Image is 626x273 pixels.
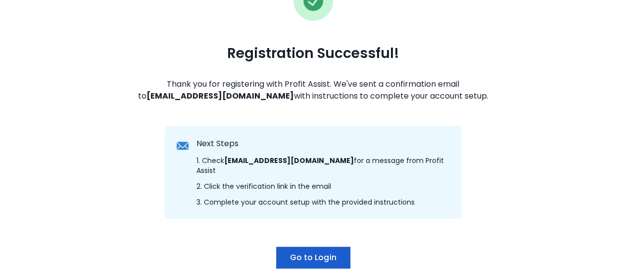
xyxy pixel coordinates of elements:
button: Go to Login [276,247,350,269]
strong: [EMAIL_ADDRESS][DOMAIN_NAME] [146,90,294,102]
span: 3. Complete your account setup with the provided instructions [196,197,415,207]
span: 2. Click the verification link in the email [196,181,331,191]
span: 1. Check for a message from Profit Assist [196,156,450,175]
span: Registration Successful! [227,45,399,62]
span: Next Steps [196,138,239,150]
span: Go to Login [289,252,336,264]
span: Thank you for registering with Profit Assist. We've sent a confirmation email to with instruction... [131,78,495,102]
strong: [EMAIL_ADDRESS][DOMAIN_NAME] [224,156,354,165]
